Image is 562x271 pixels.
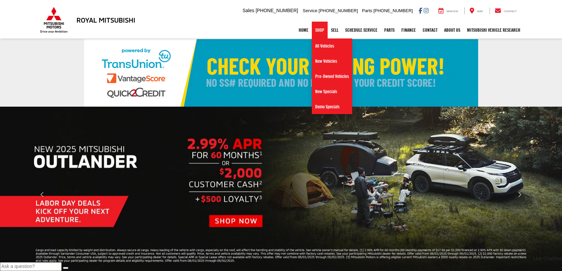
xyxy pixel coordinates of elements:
img: Mitsubishi [39,7,69,33]
a: All Vehicles [312,38,352,54]
a: Finance [398,22,419,38]
span: [PHONE_NUMBER] [373,8,413,13]
span: [PHONE_NUMBER] [319,8,358,13]
a: Pre-Owned Vehicles [312,69,352,84]
span: Parts [362,8,372,13]
h3: Royal Mitsubishi [76,16,135,24]
span: Service [303,8,317,13]
a: About Us [441,22,464,38]
a: Shop [312,22,328,38]
a: Service [433,7,463,14]
a: Facebook: Click to visit our Facebook page [419,8,422,13]
a: Parts: Opens in a new tab [381,22,398,38]
a: Home [295,22,312,38]
img: Check Your Buying Power [84,39,478,107]
button: Click to view next picture. [478,120,562,269]
a: Contact [490,7,522,14]
a: Demo Specials [312,99,352,114]
a: Instagram: Click to visit our Instagram page [424,8,429,13]
span: Contact [504,10,517,13]
a: New Vehicles [312,54,352,69]
a: Map [464,7,488,14]
a: Mitsubishi Vehicle Research [464,22,524,38]
span: Sales [242,8,254,13]
span: Service [447,10,458,13]
span: [PHONE_NUMBER] [256,8,298,13]
a: New Specials [312,84,352,99]
a: Sell [328,22,342,38]
span: Map [477,10,483,13]
a: Contact [419,22,441,38]
a: Schedule Service: Opens in a new tab [342,22,381,38]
